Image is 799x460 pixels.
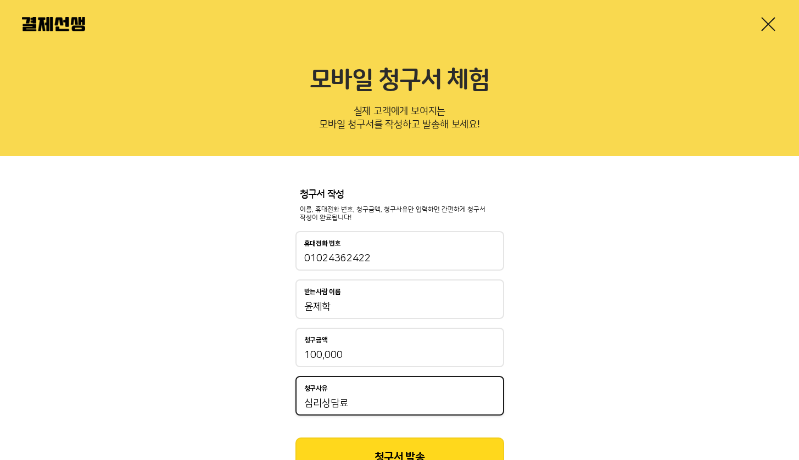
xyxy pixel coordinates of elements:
[22,102,777,138] p: 실제 고객에게 보여지는 모바일 청구서를 작성하고 발송해 보세요!
[22,17,85,31] img: 결제선생
[304,240,341,248] p: 휴대전화 번호
[304,349,495,362] input: 청구금액
[300,205,500,223] p: 이름, 휴대전화 번호, 청구금액, 청구사유만 입력하면 간편하게 청구서 작성이 완료됩니다!
[304,288,341,296] p: 받는사람 이름
[300,189,500,201] p: 청구서 작성
[304,397,495,410] input: 청구사유
[304,300,495,313] input: 받는사람 이름
[22,66,777,96] h2: 모바일 청구서 체험
[304,385,328,392] p: 청구사유
[304,252,495,265] input: 휴대전화 번호
[304,336,328,344] p: 청구금액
